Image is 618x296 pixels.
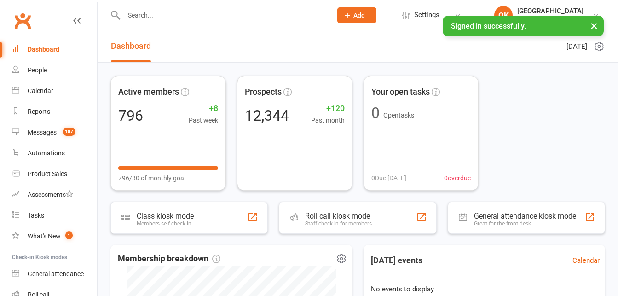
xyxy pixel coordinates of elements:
[353,12,365,19] span: Add
[11,9,34,32] a: Clubworx
[121,9,325,22] input: Search...
[189,115,218,125] span: Past week
[517,15,583,24] div: ACA Network
[28,66,47,74] div: People
[305,220,372,227] div: Staff check-in for members
[494,6,513,24] div: OK
[12,122,97,143] a: Messages 107
[12,60,97,81] a: People
[371,85,430,99] span: Your open tasks
[65,231,73,239] span: 1
[572,255,600,266] a: Calendar
[444,173,471,183] span: 0 overdue
[189,102,218,115] span: +8
[28,108,50,115] div: Reports
[371,106,380,120] div: 0
[118,85,179,99] span: Active members
[566,41,587,52] span: [DATE]
[414,5,439,25] span: Settings
[12,264,97,284] a: General attendance kiosk mode
[28,129,57,136] div: Messages
[305,212,372,220] div: Roll call kiosk mode
[474,212,576,220] div: General attendance kiosk mode
[28,170,67,178] div: Product Sales
[28,87,53,95] div: Calendar
[137,220,194,227] div: Members self check-in
[12,143,97,164] a: Automations
[12,39,97,60] a: Dashboard
[383,112,414,119] span: Open tasks
[28,270,84,278] div: General attendance
[371,173,406,183] span: 0 Due [DATE]
[111,30,151,62] a: Dashboard
[311,115,345,125] span: Past month
[118,108,143,123] div: 796
[12,226,97,247] a: What's New1
[311,102,345,115] span: +120
[364,252,430,269] h3: [DATE] events
[451,22,526,30] span: Signed in successfully.
[12,205,97,226] a: Tasks
[28,212,44,219] div: Tasks
[28,191,73,198] div: Assessments
[245,108,289,123] div: 12,344
[245,85,282,99] span: Prospects
[12,81,97,101] a: Calendar
[118,252,220,266] span: Membership breakdown
[28,149,65,157] div: Automations
[517,7,583,15] div: [GEOGRAPHIC_DATA]
[118,173,185,183] span: 796/30 of monthly goal
[28,232,61,240] div: What's New
[12,164,97,184] a: Product Sales
[63,128,75,136] span: 107
[474,220,576,227] div: Great for the front desk
[337,7,376,23] button: Add
[586,16,602,36] button: ×
[137,212,194,220] div: Class kiosk mode
[28,46,59,53] div: Dashboard
[12,101,97,122] a: Reports
[12,184,97,205] a: Assessments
